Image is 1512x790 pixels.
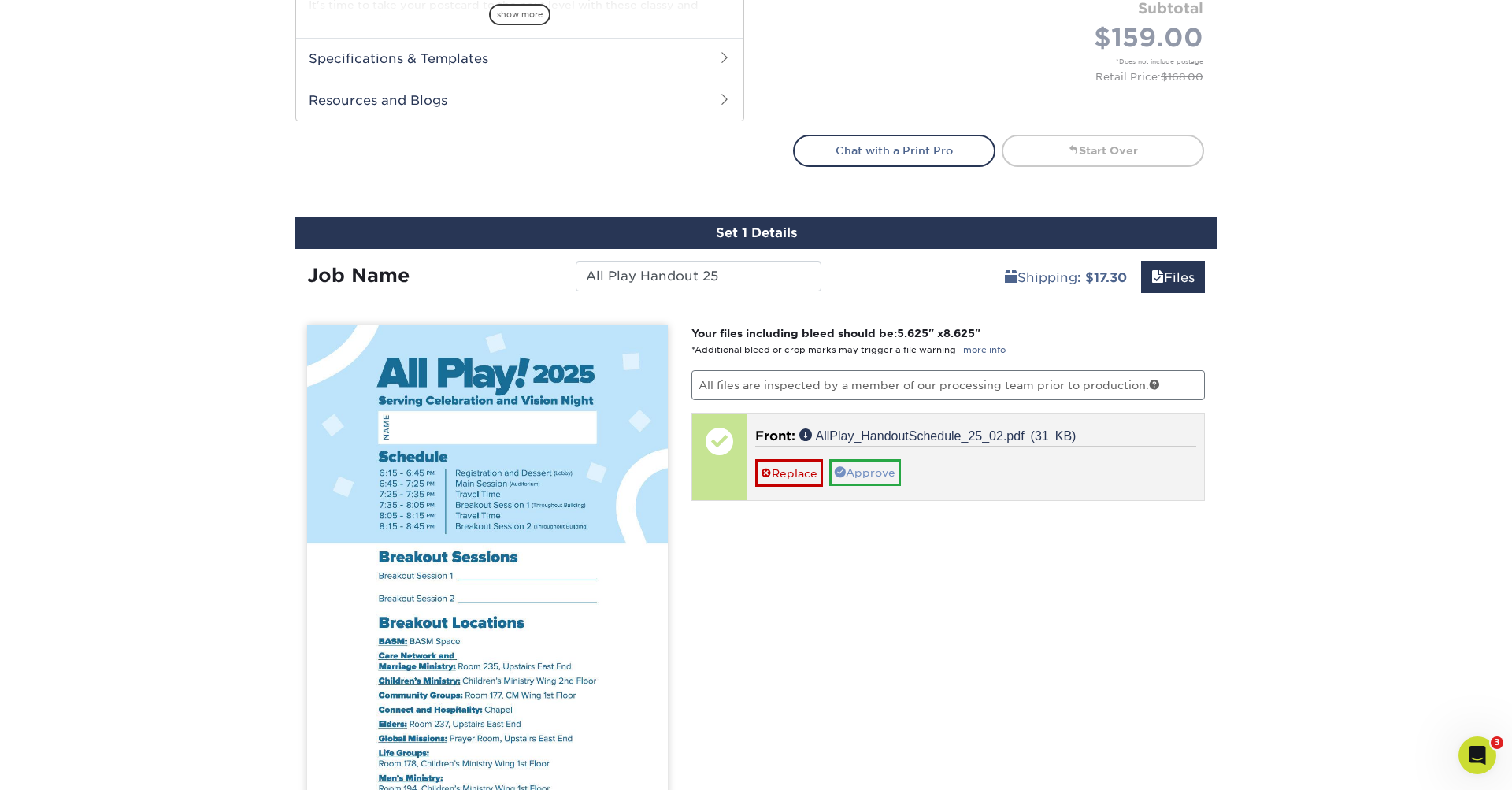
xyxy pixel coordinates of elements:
strong: Job Name [307,264,409,287]
span: show more [489,4,550,25]
a: Approve [829,459,901,486]
a: more info [963,345,1006,355]
span: Front: [755,428,795,443]
h2: Specifications & Templates [296,38,743,79]
span: files [1151,270,1164,285]
a: Shipping: $17.30 [995,261,1137,293]
a: Replace [755,459,823,487]
h2: Resources and Blogs [296,80,743,121]
iframe: Google Customer Reviews [4,742,134,784]
iframe: Intercom live chat [1458,736,1496,774]
span: 8.625 [943,327,975,339]
b: : $17.30 [1077,270,1127,285]
a: Start Over [1002,135,1204,166]
div: Set 1 Details [295,217,1217,249]
strong: Your files including bleed should be: " x " [691,327,980,339]
p: All files are inspected by a member of our processing team prior to production. [691,370,1206,400]
a: Files [1141,261,1205,293]
a: Chat with a Print Pro [793,135,995,166]
span: 5.625 [897,327,928,339]
a: AllPlay_HandoutSchedule_25_02.pdf (31 KB) [799,428,1077,441]
span: shipping [1005,270,1017,285]
span: 3 [1491,736,1503,749]
small: *Additional bleed or crop marks may trigger a file warning – [691,345,1006,355]
input: Enter a job name [576,261,821,291]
